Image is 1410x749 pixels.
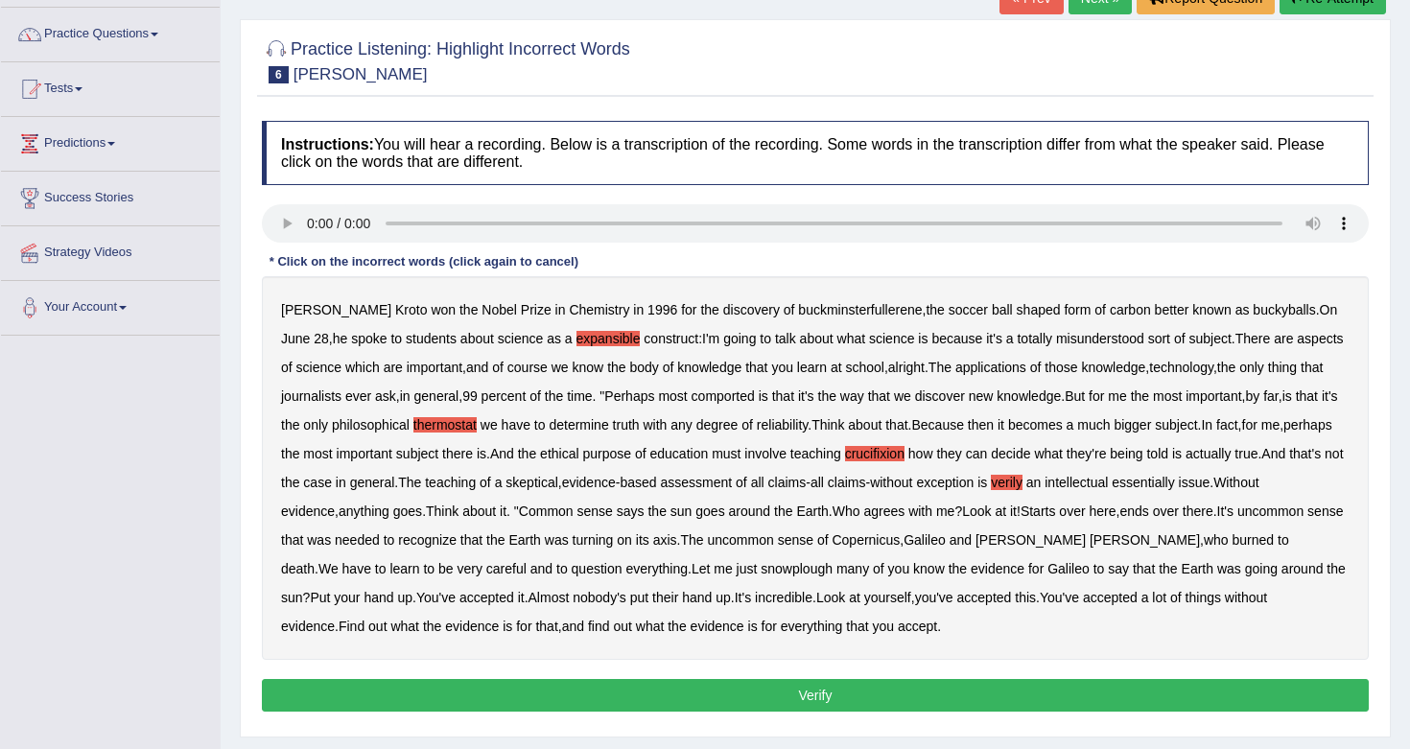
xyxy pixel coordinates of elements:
b: 99 [462,388,478,404]
b: snowplough [761,561,833,576]
b: There [1235,331,1271,346]
b: of [480,475,491,490]
b: at [831,360,842,375]
b: it [1010,503,1017,519]
b: only [1239,360,1264,375]
b: to [760,331,771,346]
b: recognize [398,532,457,548]
b: to [423,561,435,576]
b: I'm [702,331,719,346]
b: subject [396,446,438,461]
b: in [633,302,644,317]
b: true [1234,446,1257,461]
b: which [345,360,380,375]
b: It's [1217,503,1234,519]
b: ball [992,302,1013,317]
b: knowledge [997,388,1061,404]
b: evidence [281,503,335,519]
b: have [502,417,530,433]
b: Because [911,417,963,433]
b: evidence [562,475,616,490]
b: of [1030,360,1042,375]
b: burned [1233,532,1275,548]
b: 28 [314,331,329,346]
b: me [1108,388,1126,404]
b: buckminsterfullerene [798,302,922,317]
b: The [680,532,703,548]
b: goes [393,503,422,519]
b: in [336,475,346,490]
b: going [723,331,756,346]
b: ethical [540,446,578,461]
b: an [1026,475,1042,490]
b: as [547,331,561,346]
b: about [462,503,496,519]
b: talk [775,331,796,346]
b: Instructions: [281,136,374,152]
b: actually [1186,446,1231,461]
b: that [1296,388,1318,404]
b: new [969,388,994,404]
b: crucifixion [845,446,905,461]
a: Your Account [1,281,220,329]
b: sense [1307,503,1343,519]
b: based [620,475,656,490]
b: death [281,561,315,576]
b: a [1006,331,1014,346]
b: knowledge [677,360,741,375]
b: we [894,388,911,404]
b: of [492,360,504,375]
b: the [700,302,718,317]
b: and [466,360,488,375]
b: subject [1188,331,1231,346]
h4: You will hear a recording. Below is a transcription of the recording. Some words in the transcrip... [262,121,1369,185]
b: can [966,446,988,461]
b: Earth [796,503,828,519]
b: But [1065,388,1085,404]
b: it's [1322,388,1338,404]
b: uncommon [1237,503,1304,519]
b: truth [613,417,640,433]
b: skeptical [505,475,557,490]
b: of [817,532,829,548]
b: of [281,360,293,375]
b: Prize [521,302,552,317]
b: better [1155,302,1189,317]
b: education [650,446,709,461]
b: assessment [660,475,732,490]
b: Copernicus [832,532,900,548]
b: told [1146,446,1168,461]
b: misunderstood [1056,331,1144,346]
b: the [607,360,625,375]
b: science [498,331,543,346]
b: issue [1179,475,1210,490]
b: [PERSON_NAME] [1090,532,1200,548]
b: students [406,331,457,346]
b: that's [1289,446,1321,461]
b: agrees [863,503,905,519]
b: much [1077,417,1110,433]
b: the [926,302,944,317]
b: about [460,331,494,346]
b: school [845,360,883,375]
b: in [555,302,566,317]
b: determine [549,417,608,433]
b: Perhaps [604,388,654,404]
b: are [1274,331,1293,346]
b: becomes [1008,417,1063,433]
b: perhaps [1283,417,1332,433]
b: they [936,446,961,461]
b: most [303,446,332,461]
b: science [869,331,914,346]
b: Let [692,561,710,576]
b: general [414,388,459,404]
b: alright [888,360,925,375]
b: sort [1148,331,1170,346]
b: won [431,302,456,317]
b: And [1261,446,1285,461]
b: was [307,532,331,548]
b: in [400,388,411,404]
b: percent [482,388,527,404]
b: known [1192,302,1231,317]
b: who [1204,532,1229,548]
